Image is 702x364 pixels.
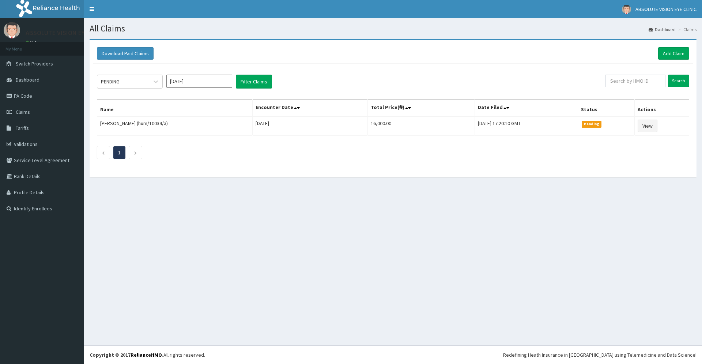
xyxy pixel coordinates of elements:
[97,116,253,135] td: [PERSON_NAME] (hum/10034/a)
[90,352,163,358] strong: Copyright © 2017 .
[84,345,702,364] footer: All rights reserved.
[16,60,53,67] span: Switch Providers
[118,149,121,156] a: Page 1 is your current page
[166,75,232,88] input: Select Month and Year
[649,26,676,33] a: Dashboard
[368,116,475,135] td: 16,000.00
[236,75,272,89] button: Filter Claims
[97,47,154,60] button: Download Paid Claims
[368,100,475,117] th: Total Price(₦)
[638,120,657,132] a: View
[252,100,368,117] th: Encounter Date
[16,125,29,131] span: Tariffs
[475,100,578,117] th: Date Filed
[134,149,137,156] a: Next page
[676,26,697,33] li: Claims
[97,100,253,117] th: Name
[605,75,665,87] input: Search by HMO ID
[658,47,689,60] a: Add Claim
[90,24,697,33] h1: All Claims
[4,22,20,38] img: User Image
[26,30,108,36] p: ABSOLUTE VISION EYE CLINIC
[578,100,634,117] th: Status
[26,40,43,45] a: Online
[622,5,631,14] img: User Image
[582,121,602,127] span: Pending
[503,351,697,359] div: Redefining Heath Insurance in [GEOGRAPHIC_DATA] using Telemedicine and Data Science!
[101,78,120,85] div: PENDING
[475,116,578,135] td: [DATE] 17:20:10 GMT
[635,6,697,12] span: ABSOLUTE VISION EYE CLINIC
[668,75,689,87] input: Search
[16,76,39,83] span: Dashboard
[102,149,105,156] a: Previous page
[634,100,689,117] th: Actions
[252,116,368,135] td: [DATE]
[16,109,30,115] span: Claims
[131,352,162,358] a: RelianceHMO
